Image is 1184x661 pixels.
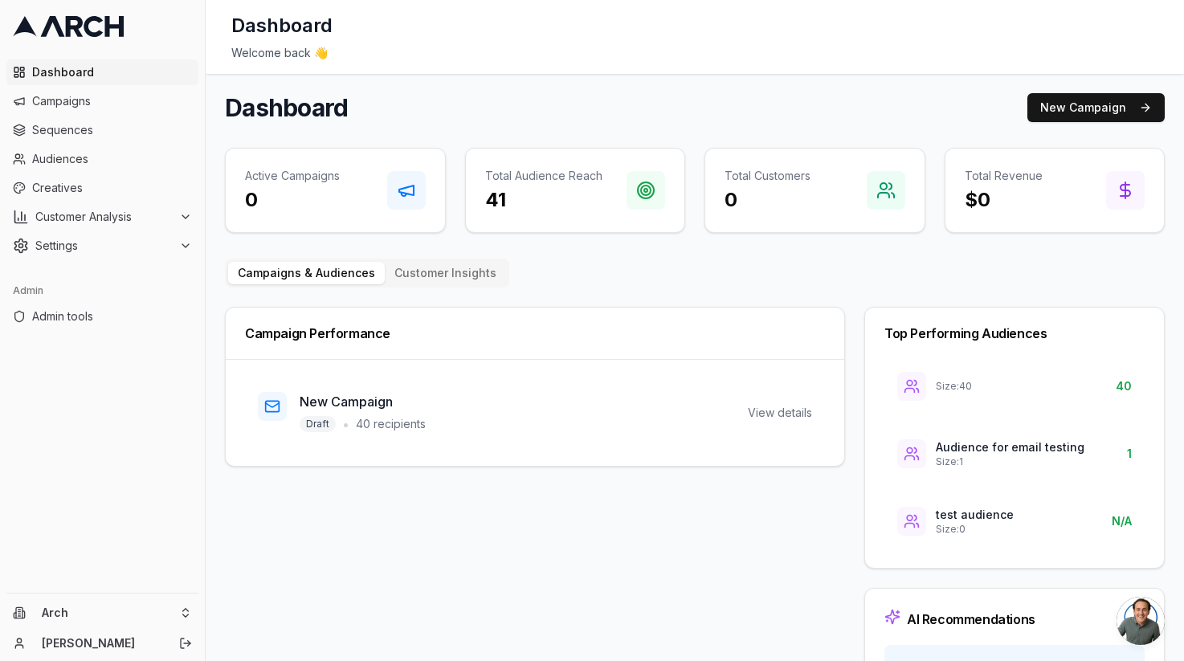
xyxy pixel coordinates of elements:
span: Draft [300,416,336,432]
div: AI Recommendations [907,613,1035,626]
div: Campaign Performance [245,327,825,340]
p: Size: 1 [936,455,1084,468]
span: 40 [1116,378,1132,394]
a: Creatives [6,175,198,201]
button: Settings [6,233,198,259]
span: Admin tools [32,308,192,324]
p: Active Campaigns [245,168,340,184]
div: Top Performing Audiences [884,327,1145,340]
button: Log out [174,632,197,655]
h3: New Campaign [300,392,426,411]
a: [PERSON_NAME] [42,635,161,651]
div: View details [748,405,812,421]
span: 1 [1127,446,1132,462]
a: Campaigns [6,88,198,114]
button: Campaigns & Audiences [228,262,385,284]
h1: Dashboard [231,13,333,39]
h3: 0 [725,187,810,213]
span: Creatives [32,180,192,196]
span: Sequences [32,122,192,138]
a: Dashboard [6,59,198,85]
button: Arch [6,600,198,626]
div: Open chat [1117,597,1165,645]
div: Welcome back 👋 [231,45,1158,61]
p: Size: 40 [936,380,972,393]
span: Settings [35,238,173,254]
span: Campaigns [32,93,192,109]
span: N/A [1112,513,1132,529]
span: • [342,414,349,434]
p: test audience [936,507,1014,523]
p: Audience for email testing [936,439,1084,455]
a: Admin tools [6,304,198,329]
span: Dashboard [32,64,192,80]
h3: 0 [245,187,340,213]
h1: Dashboard [225,93,348,122]
div: Admin [6,278,198,304]
h3: $0 [965,187,1043,213]
a: Audiences [6,146,198,172]
span: Customer Analysis [35,209,173,225]
p: Total Revenue [965,168,1043,184]
span: Arch [42,606,173,620]
span: 40 recipients [356,416,426,432]
a: Sequences [6,117,198,143]
p: Total Audience Reach [485,168,602,184]
span: Audiences [32,151,192,167]
p: Total Customers [725,168,810,184]
button: New Campaign [1027,93,1165,122]
h3: 41 [485,187,602,213]
p: Size: 0 [936,523,1014,536]
button: Customer Analysis [6,204,198,230]
button: Customer Insights [385,262,506,284]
